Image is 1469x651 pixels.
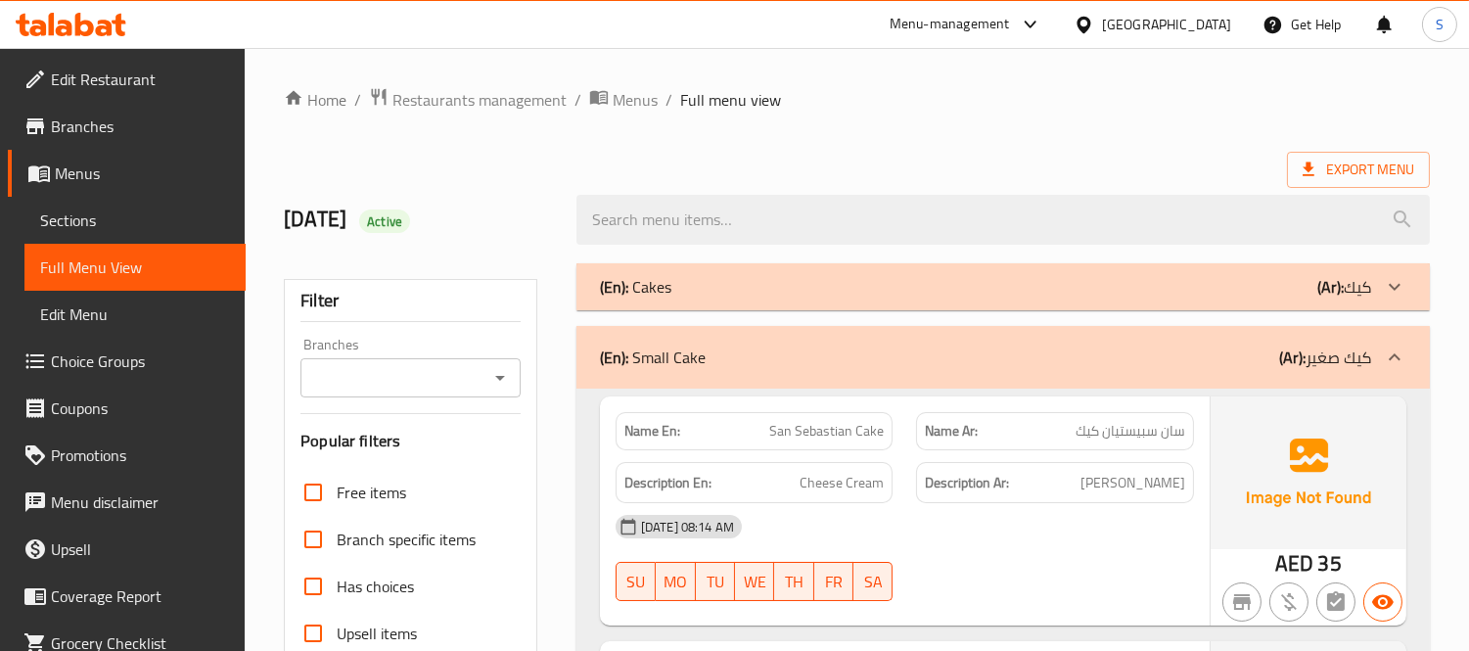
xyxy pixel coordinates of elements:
[1279,343,1306,372] b: (Ar):
[284,87,1430,113] nav: breadcrumb
[359,212,410,231] span: Active
[8,479,246,526] a: Menu disclaimer
[1269,582,1308,622] button: Purchased item
[1316,582,1355,622] button: Not has choices
[853,562,893,601] button: SA
[696,562,735,601] button: TU
[600,346,706,369] p: Small Cake
[8,150,246,197] a: Menus
[354,88,361,112] li: /
[337,575,414,598] span: Has choices
[51,584,230,608] span: Coverage Report
[822,568,846,596] span: FR
[1279,346,1371,369] p: كيك صغير
[925,421,978,442] strong: Name Ar:
[24,244,246,291] a: Full Menu View
[55,162,230,185] span: Menus
[624,568,648,596] span: SU
[51,115,230,138] span: Branches
[800,471,884,495] span: Cheese Cream
[51,490,230,514] span: Menu disclaimer
[1287,152,1430,188] span: Export Menu
[704,568,727,596] span: TU
[284,88,346,112] a: Home
[1102,14,1231,35] div: [GEOGRAPHIC_DATA]
[8,526,246,573] a: Upsell
[8,385,246,432] a: Coupons
[1436,14,1444,35] span: S
[1317,272,1344,302] b: (Ar):
[664,568,687,596] span: MO
[1303,158,1414,182] span: Export Menu
[656,562,695,601] button: MO
[624,421,680,442] strong: Name En:
[24,197,246,244] a: Sections
[40,209,230,232] span: Sections
[359,209,410,233] div: Active
[613,88,658,112] span: Menus
[782,568,805,596] span: TH
[369,87,567,113] a: Restaurants management
[600,272,628,302] b: (En):
[666,88,672,112] li: /
[51,537,230,561] span: Upsell
[8,103,246,150] a: Branches
[8,573,246,620] a: Coverage Report
[300,430,521,452] h3: Popular filters
[600,343,628,372] b: (En):
[576,326,1430,389] div: (En): Small Cake(Ar):كيك صغير
[8,338,246,385] a: Choice Groups
[1318,544,1342,582] span: 35
[1317,275,1371,299] p: كيك
[300,280,521,322] div: Filter
[1076,421,1185,442] span: سان سبيستيان كيك
[24,291,246,338] a: Edit Menu
[774,562,813,601] button: TH
[861,568,885,596] span: SA
[40,256,230,279] span: Full Menu View
[1080,471,1185,495] span: كريمة تشيز
[890,13,1010,36] div: Menu-management
[769,421,884,442] span: San Sebastian Cake
[337,481,406,504] span: Free items
[576,195,1430,245] input: search
[8,56,246,103] a: Edit Restaurant
[51,349,230,373] span: Choice Groups
[616,562,656,601] button: SU
[589,87,658,113] a: Menus
[633,518,742,536] span: [DATE] 08:14 AM
[284,205,553,234] h2: [DATE]
[925,471,1009,495] strong: Description Ar:
[680,88,781,112] span: Full menu view
[576,263,1430,310] div: (En): Cakes(Ar):كيك
[624,471,712,495] strong: Description En:
[743,568,766,596] span: WE
[735,562,774,601] button: WE
[574,88,581,112] li: /
[337,528,476,551] span: Branch specific items
[1363,582,1402,622] button: Available
[814,562,853,601] button: FR
[1275,544,1313,582] span: AED
[1222,582,1262,622] button: Not branch specific item
[8,432,246,479] a: Promotions
[337,622,417,645] span: Upsell items
[51,443,230,467] span: Promotions
[51,68,230,91] span: Edit Restaurant
[40,302,230,326] span: Edit Menu
[51,396,230,420] span: Coupons
[1211,396,1406,549] img: Ae5nvW7+0k+MAAAAAElFTkSuQmCC
[392,88,567,112] span: Restaurants management
[600,275,671,299] p: Cakes
[486,364,514,392] button: Open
